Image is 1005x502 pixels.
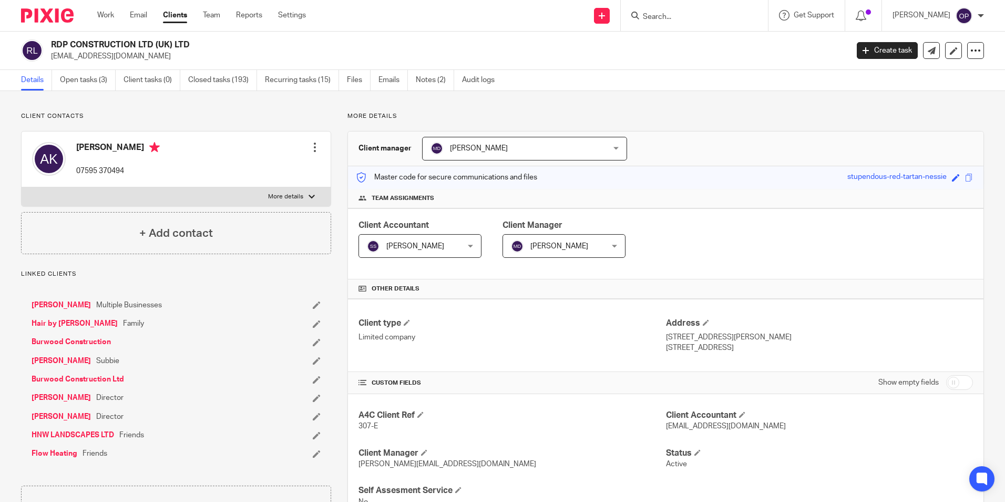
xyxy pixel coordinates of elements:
[358,318,665,329] h4: Client type
[21,270,331,278] p: Linked clients
[21,8,74,23] img: Pixie
[203,10,220,21] a: Team
[32,448,77,459] a: Flow Heating
[530,243,588,250] span: [PERSON_NAME]
[32,318,118,329] a: Hair by [PERSON_NAME]
[878,377,939,388] label: Show empty fields
[149,142,160,153] i: Primary
[358,448,665,459] h4: Client Manager
[32,142,66,176] img: svg%3E
[163,10,187,21] a: Clients
[666,318,973,329] h4: Address
[358,423,378,430] span: 307-E
[416,70,454,91] a: Notes (2)
[450,145,508,152] span: [PERSON_NAME]
[32,356,91,366] a: [PERSON_NAME]
[32,374,124,385] a: Burwood Construction Ltd
[188,70,257,91] a: Closed tasks (193)
[268,193,303,201] p: More details
[358,379,665,387] h4: CUSTOM FIELDS
[32,300,91,310] a: [PERSON_NAME]
[857,42,918,59] a: Create task
[96,411,124,422] span: Director
[893,10,950,21] p: [PERSON_NAME]
[96,356,119,366] span: Subbie
[666,448,973,459] h4: Status
[32,393,91,403] a: [PERSON_NAME]
[358,221,429,229] span: Client Accountant
[430,142,443,155] img: svg%3E
[347,70,371,91] a: Files
[265,70,339,91] a: Recurring tasks (15)
[96,393,124,403] span: Director
[666,423,786,430] span: [EMAIL_ADDRESS][DOMAIN_NAME]
[32,430,114,440] a: HNW LANDSCAPES LTD
[462,70,502,91] a: Audit logs
[119,430,144,440] span: Friends
[511,240,524,253] img: svg%3E
[83,448,107,459] span: Friends
[378,70,408,91] a: Emails
[372,194,434,203] span: Team assignments
[642,13,736,22] input: Search
[21,112,331,121] p: Client contacts
[372,285,419,293] span: Other details
[358,410,665,421] h4: A4C Client Ref
[666,343,973,353] p: [STREET_ADDRESS]
[347,112,984,121] p: More details
[236,10,262,21] a: Reports
[367,240,380,253] img: svg%3E
[358,485,665,496] h4: Self Assesment Service
[358,460,536,468] span: [PERSON_NAME][EMAIL_ADDRESS][DOMAIN_NAME]
[51,51,841,62] p: [EMAIL_ADDRESS][DOMAIN_NAME]
[130,10,147,21] a: Email
[21,70,52,91] a: Details
[358,143,412,154] h3: Client manager
[51,39,683,51] h2: RDP CONSTRUCTION LTD (UK) LTD
[847,172,947,184] div: stupendous-red-tartan-nessie
[123,318,144,329] span: Family
[278,10,306,21] a: Settings
[76,142,160,155] h4: [PERSON_NAME]
[794,12,834,19] span: Get Support
[666,410,973,421] h4: Client Accountant
[76,166,160,176] p: 07595 370494
[32,411,91,422] a: [PERSON_NAME]
[97,10,114,21] a: Work
[666,332,973,343] p: [STREET_ADDRESS][PERSON_NAME]
[96,300,162,310] span: Multiple Businesses
[32,337,111,347] a: Burwood Construction
[666,460,687,468] span: Active
[139,225,213,242] h4: + Add contact
[356,172,537,183] p: Master code for secure communications and files
[60,70,116,91] a: Open tasks (3)
[386,243,444,250] span: [PERSON_NAME]
[358,332,665,343] p: Limited company
[21,39,43,62] img: svg%3E
[124,70,180,91] a: Client tasks (0)
[956,7,972,24] img: svg%3E
[502,221,562,229] span: Client Manager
